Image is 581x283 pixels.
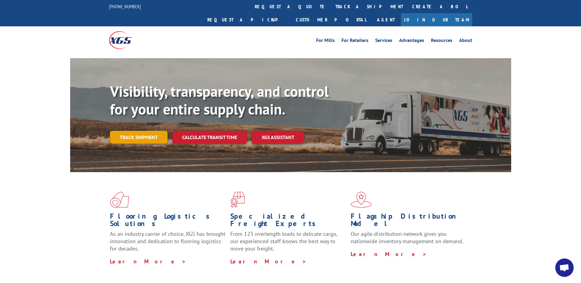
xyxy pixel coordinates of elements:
h1: Specialized Freight Experts [230,213,346,230]
p: From 123 overlength loads to delicate cargo, our experienced staff knows the best way to move you... [230,230,346,258]
a: For Mills [316,38,335,45]
a: Open chat [555,258,574,277]
img: xgs-icon-flagship-distribution-model-red [351,192,372,208]
h1: Flooring Logistics Solutions [110,213,226,230]
span: Our agile distribution network gives you nationwide inventory management on demand. [351,230,463,245]
h1: Flagship Distribution Model [351,213,466,230]
a: Resources [431,38,452,45]
b: Visibility, transparency, and control for your entire supply chain. [110,82,329,119]
a: Request a pickup [203,13,291,26]
img: xgs-icon-focused-on-flooring-red [230,192,245,208]
a: [PHONE_NUMBER] [109,3,141,9]
a: About [459,38,472,45]
a: XGS ASSISTANT [252,131,304,144]
a: Learn More > [351,251,427,258]
a: For Retailers [341,38,368,45]
a: Learn More > [230,258,307,265]
a: Learn More > [110,258,186,265]
a: Customer Portal [291,13,371,26]
a: Track shipment [110,131,168,144]
a: Calculate transit time [172,131,247,144]
img: xgs-icon-total-supply-chain-intelligence-red [110,192,129,208]
a: Join Our Team [401,13,472,26]
a: Advantages [399,38,424,45]
span: As an industry carrier of choice, XGS has brought innovation and dedication to flooring logistics... [110,230,225,252]
a: Services [375,38,392,45]
a: Agent [371,13,401,26]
